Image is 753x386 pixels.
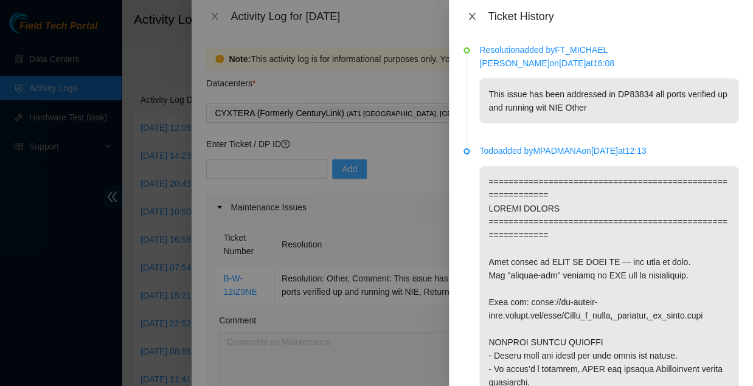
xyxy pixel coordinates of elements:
[479,144,738,157] p: Todo added by MPADMANA on [DATE] at 12:13
[488,10,738,23] div: Ticket History
[463,11,481,22] button: Close
[479,78,738,123] p: This issue has been addressed in DP83834 all ports verified up and running wit NIE Other
[479,43,738,70] p: Resolution added by FT_MICHAEL [PERSON_NAME] on [DATE] at 16:08
[467,12,477,21] span: close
